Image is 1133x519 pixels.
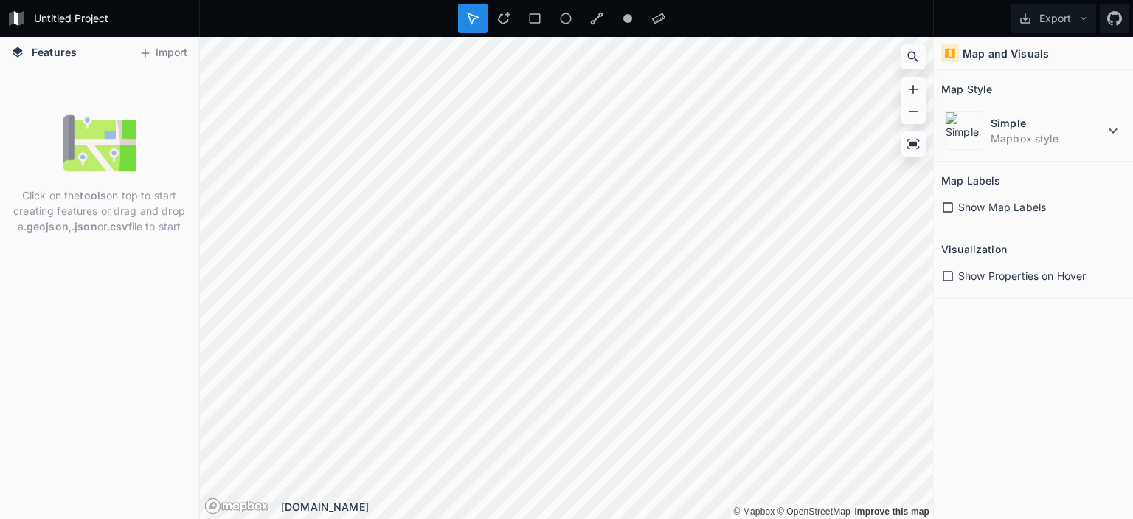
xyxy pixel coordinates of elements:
[854,506,929,517] a: Map feedback
[11,188,187,234] p: Click on the on top to start creating features or drag and drop a , or file to start
[941,238,1007,261] h2: Visualization
[1011,4,1096,33] button: Export
[107,220,128,233] strong: .csv
[941,78,992,100] h2: Map Style
[963,46,1049,61] h4: Map and Visuals
[941,169,1000,192] h2: Map Labels
[958,199,1046,215] span: Show Map Labels
[958,268,1086,283] span: Show Properties on Hover
[991,131,1104,146] dd: Mapbox style
[733,506,775,517] a: Mapbox
[991,115,1104,131] dt: Simple
[945,111,983,150] img: Simple
[204,498,269,515] a: Mapbox logo
[72,220,97,233] strong: .json
[281,499,933,515] div: [DOMAIN_NAME]
[24,220,69,233] strong: .geojson
[32,44,77,60] span: Features
[63,106,136,180] img: empty
[131,41,195,65] button: Import
[80,189,106,202] strong: tools
[777,506,850,517] a: OpenStreetMap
